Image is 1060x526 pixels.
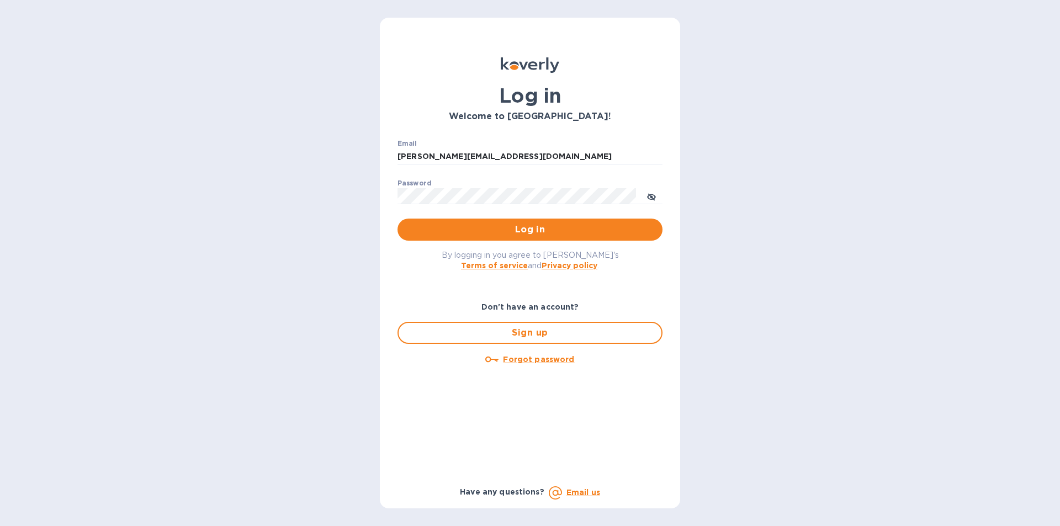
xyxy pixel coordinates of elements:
[397,148,662,165] input: Enter email address
[407,326,653,339] span: Sign up
[503,355,574,364] u: Forgot password
[397,84,662,107] h1: Log in
[640,185,662,207] button: toggle password visibility
[481,302,579,311] b: Don't have an account?
[397,219,662,241] button: Log in
[397,322,662,344] button: Sign up
[501,57,559,73] img: Koverly
[566,488,600,497] a: Email us
[397,180,431,187] label: Password
[397,111,662,122] h3: Welcome to [GEOGRAPHIC_DATA]!
[406,223,654,236] span: Log in
[442,251,619,270] span: By logging in you agree to [PERSON_NAME]'s and .
[460,487,544,496] b: Have any questions?
[461,261,528,270] a: Terms of service
[542,261,597,270] a: Privacy policy
[397,140,417,147] label: Email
